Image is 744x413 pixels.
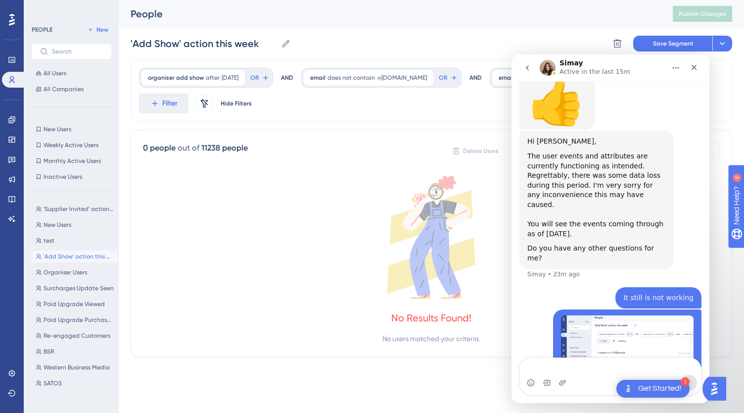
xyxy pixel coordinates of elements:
div: AND [469,68,482,88]
span: Need Help? [23,2,62,14]
button: Export CSV [506,143,556,159]
button: Gif picker [31,324,39,332]
span: 'Supplier Invited' action this week [44,205,114,213]
button: Paid Upgrade Purchased [32,314,118,326]
span: SATOS [44,379,62,387]
span: @[DOMAIN_NAME] [377,74,427,82]
div: 11238 people [201,142,248,154]
button: Re-engaged Customers [32,330,118,342]
span: Delete Users [463,147,499,155]
button: All Companies [32,83,112,95]
iframe: UserGuiding AI Assistant Launcher [702,374,732,404]
span: does not contain [327,74,375,82]
button: Monthly Active Users [32,155,112,167]
button: New Users [32,123,112,135]
span: Filter [162,98,178,109]
span: Hide Filters [221,100,252,107]
div: People [131,7,648,21]
span: All Companies [44,85,84,93]
div: 4 [69,5,72,13]
button: New Users [32,219,118,231]
div: No Results Found! [391,311,471,325]
button: OR [437,70,459,86]
span: Western Business Media [44,363,110,371]
span: email [310,74,325,82]
span: test [44,237,54,245]
button: 'Add Show' action this week [32,251,118,262]
span: organiser add show [148,74,204,82]
span: New Users [44,221,71,229]
input: Segment Name [131,37,277,51]
button: OR [249,70,271,86]
button: Paid Upgrade Viewed [32,298,118,310]
span: Save Segment [653,40,694,48]
span: Paid Upgrade Viewed [44,300,105,308]
span: 'Add Show' action this week [44,253,114,260]
button: Surcharges Update Seen [32,282,118,294]
button: Western Business Media [32,361,118,373]
div: Open Get Started! checklist, remaining modules: 1 [616,380,690,398]
iframe: Intercom live chat [511,54,709,403]
button: Organiser Users [32,266,118,278]
button: Send a message… [170,320,186,336]
button: New [84,24,112,36]
button: BSR [32,346,118,358]
span: OR [250,74,259,82]
span: OR [439,74,447,82]
div: AND [281,68,293,88]
div: 1 [681,377,690,386]
button: Weekly Active Users [32,139,112,151]
button: 'Supplier Invited' action this week [32,203,118,215]
button: Inactive Users [32,171,112,183]
img: launcher-image-alternative-text [622,383,634,395]
span: after [206,74,220,82]
button: All Users [32,67,112,79]
button: Publish Changes [673,6,732,22]
button: Delete Users [451,143,500,159]
button: Filter [139,94,188,113]
span: All Users [44,69,66,77]
span: Paid Upgrade Purchased [44,316,114,324]
span: Re-engaged Customers [44,332,110,340]
button: Save Segment [633,36,712,52]
button: Emoji picker [15,324,23,332]
span: New [96,26,108,34]
div: 0 people [143,142,176,154]
button: test [32,235,118,247]
div: PEOPLE [32,26,52,34]
div: out of [178,142,199,154]
span: Surcharges Update Seen [44,284,114,292]
span: Weekly Active Users [44,141,98,149]
div: Caitlin says… [8,255,190,373]
button: Upload attachment [47,324,55,332]
button: Hide Filters [220,96,252,111]
span: [DATE] [222,74,238,82]
span: email [499,74,514,82]
span: Organiser Users [44,268,87,276]
textarea: Message… [8,304,189,320]
span: New Users [44,125,71,133]
button: SATOS [32,377,118,389]
input: Search [52,48,103,55]
span: BSR [44,348,54,356]
div: Get Started! [638,383,682,394]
